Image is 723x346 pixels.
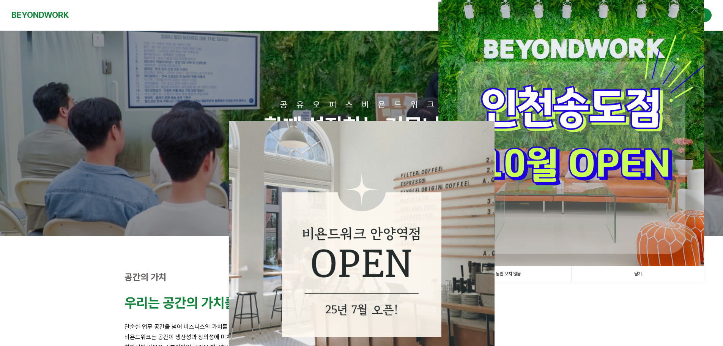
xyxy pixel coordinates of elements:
[11,8,69,22] a: BEYONDWORK
[571,266,704,282] a: 닫기
[124,322,599,332] p: 단순한 업무 공간을 넘어 비즈니스의 가치를 높이는 영감의 공간을 만듭니다.
[124,295,290,311] strong: 우리는 공간의 가치를 높입니다.
[124,272,167,283] strong: 공간의 가치
[124,332,599,342] p: 비욘드워크는 공간이 생산성과 창의성에 미치는 영향을 잘 알고 있습니다.
[438,266,571,282] a: 1일 동안 보지 않음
